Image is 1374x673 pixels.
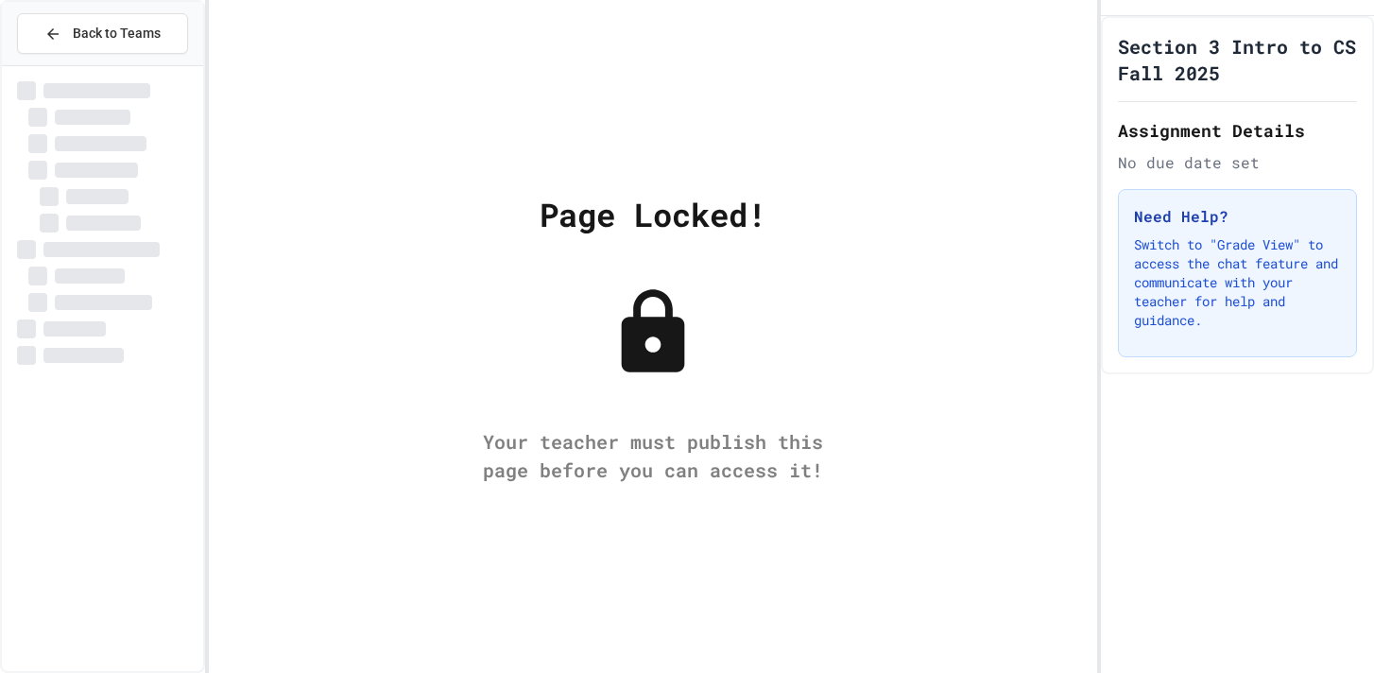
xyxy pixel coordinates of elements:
[17,13,188,54] button: Back to Teams
[1134,235,1341,330] p: Switch to "Grade View" to access the chat feature and communicate with your teacher for help and ...
[540,190,766,238] div: Page Locked!
[73,24,161,43] span: Back to Teams
[1118,33,1357,86] h1: Section 3 Intro to CS Fall 2025
[1134,205,1341,228] h3: Need Help?
[464,427,842,484] div: Your teacher must publish this page before you can access it!
[1118,151,1357,174] div: No due date set
[1118,117,1357,144] h2: Assignment Details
